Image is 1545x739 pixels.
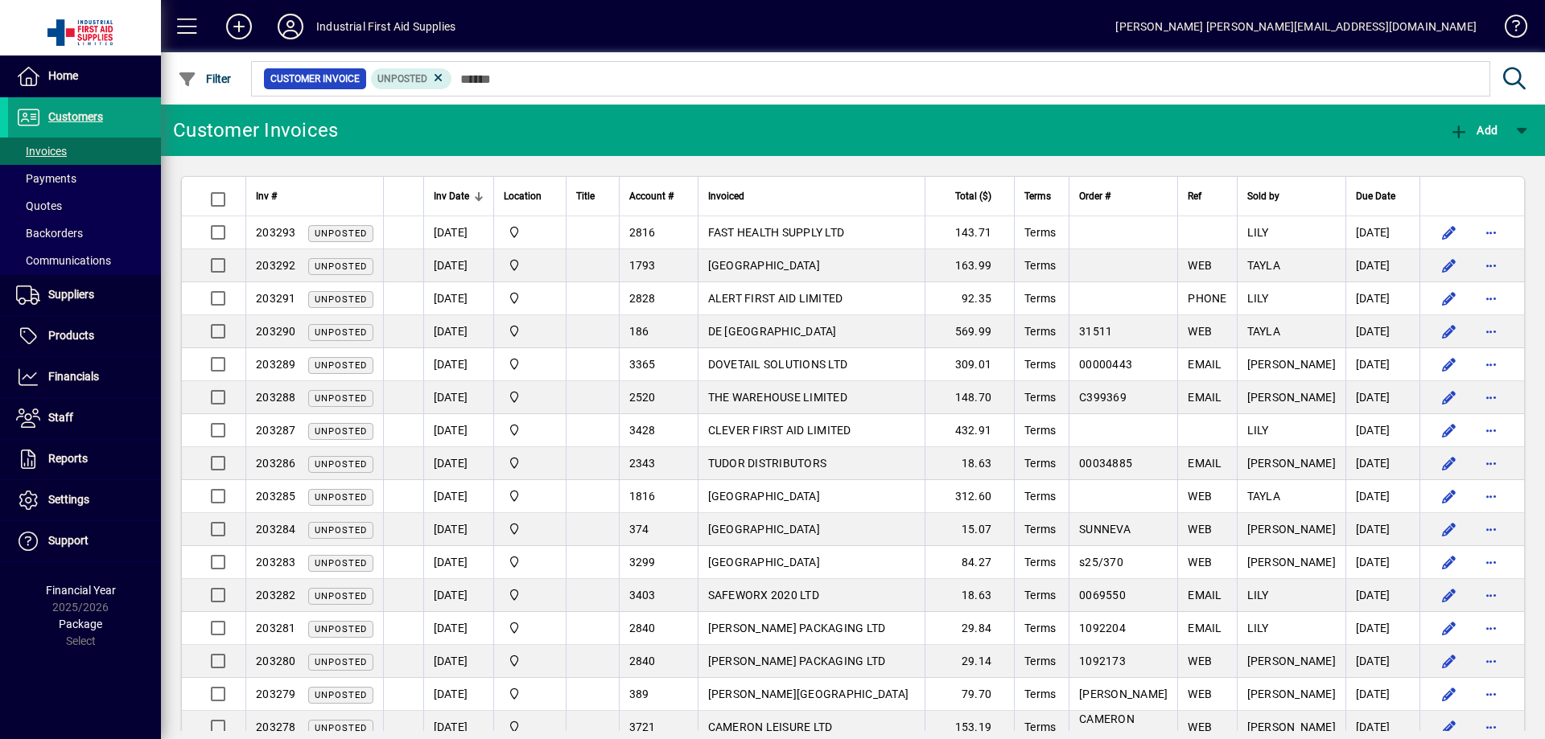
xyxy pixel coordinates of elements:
span: 2840 [629,622,656,634]
span: 203291 [256,292,296,305]
td: [DATE] [1345,282,1419,315]
span: WEB [1188,325,1212,338]
span: INDUSTRIAL FIRST AID SUPPLIES LTD [504,520,556,538]
span: WEB [1188,523,1212,536]
span: INDUSTRIAL FIRST AID SUPPLIES LTD [504,553,556,571]
span: Terms [1024,226,1056,239]
span: Customer Invoice [270,71,360,87]
button: More options [1478,516,1504,542]
span: [GEOGRAPHIC_DATA] [708,556,820,569]
td: [DATE] [423,579,493,612]
span: Account # [629,187,674,205]
span: 1816 [629,490,656,503]
button: Edit [1436,450,1462,476]
span: Terms [1024,523,1056,536]
a: Suppliers [8,275,161,315]
span: [PERSON_NAME] [1247,358,1336,371]
a: Knowledge Base [1493,3,1525,55]
button: More options [1478,252,1504,278]
span: Unposted [315,558,367,569]
span: Invoiced [708,187,744,205]
a: Communications [8,247,161,274]
span: Unposted [315,393,367,404]
td: 79.70 [925,678,1014,711]
span: 186 [629,325,649,338]
button: Edit [1436,285,1462,311]
span: INDUSTRIAL FIRST AID SUPPLIES LTD [504,322,556,340]
td: [DATE] [1345,216,1419,249]
a: Invoices [8,138,161,165]
span: 203283 [256,556,296,569]
div: Sold by [1247,187,1336,205]
span: EMAIL [1188,457,1222,470]
span: EMAIL [1188,358,1222,371]
td: 18.63 [925,579,1014,612]
span: [PERSON_NAME] [1247,655,1336,667]
span: Terms [1024,259,1056,272]
span: 203289 [256,358,296,371]
button: Edit [1436,318,1462,344]
td: [DATE] [1345,579,1419,612]
button: Edit [1436,549,1462,575]
span: Title [576,187,595,205]
span: INDUSTRIAL FIRST AID SUPPLIES LTD [504,224,556,241]
span: TAYLA [1247,325,1280,338]
div: Location [504,187,556,205]
span: Terms [1024,292,1056,305]
span: 203284 [256,523,296,536]
span: Terms [1024,391,1056,404]
span: [GEOGRAPHIC_DATA] [708,523,820,536]
td: [DATE] [1345,645,1419,678]
span: Sold by [1247,187,1279,205]
span: Unposted [315,657,367,667]
span: LILY [1247,226,1269,239]
button: Edit [1436,252,1462,278]
span: LILY [1247,589,1269,601]
span: [PERSON_NAME][GEOGRAPHIC_DATA] [708,688,909,700]
a: Payments [8,165,161,192]
td: [DATE] [423,480,493,513]
td: [DATE] [1345,480,1419,513]
button: More options [1478,384,1504,410]
span: 389 [629,688,649,700]
span: INDUSTRIAL FIRST AID SUPPLIES LTD [504,388,556,406]
button: More options [1478,318,1504,344]
span: Unposted [315,690,367,700]
td: 432.91 [925,414,1014,447]
span: 2816 [629,226,656,239]
span: 3721 [629,721,656,733]
span: Unposted [315,459,367,470]
span: 203278 [256,721,296,733]
a: Home [8,56,161,96]
div: Invoiced [708,187,916,205]
span: Suppliers [48,288,94,301]
span: 0069550 [1079,589,1126,601]
span: 203290 [256,325,296,338]
span: Terms [1024,424,1056,437]
span: Unposted [315,723,367,733]
span: Ref [1188,187,1201,205]
span: Unposted [315,591,367,601]
span: INDUSTRIAL FIRST AID SUPPLIES LTD [504,421,556,439]
span: Order # [1079,187,1110,205]
a: Backorders [8,220,161,247]
span: 374 [629,523,649,536]
span: 1092204 [1079,622,1126,634]
span: 2343 [629,457,656,470]
span: [PERSON_NAME] [1079,688,1168,700]
button: Edit [1436,615,1462,641]
span: LILY [1247,424,1269,437]
td: [DATE] [423,612,493,645]
span: Products [48,329,94,342]
span: [PERSON_NAME] PACKAGING LTD [708,655,886,667]
a: Quotes [8,192,161,220]
span: WEB [1188,490,1212,503]
a: Settings [8,480,161,520]
span: Home [48,69,78,82]
span: [PERSON_NAME] [1247,457,1336,470]
span: FAST HEALTH SUPPLY LTD [708,226,845,239]
span: Unposted [315,525,367,536]
button: More options [1478,483,1504,509]
button: More options [1478,549,1504,575]
td: 15.07 [925,513,1014,546]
